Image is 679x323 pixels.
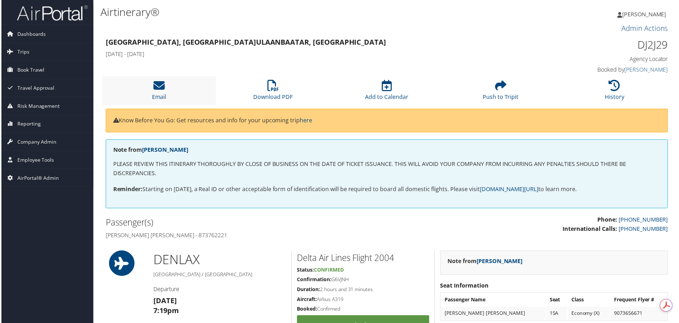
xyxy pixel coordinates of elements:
[599,217,619,224] strong: Phone:
[153,307,178,317] strong: 7:19pm
[112,146,188,154] strong: Note from
[141,146,188,154] a: [PERSON_NAME]
[623,23,669,33] a: Admin Actions
[564,226,619,234] strong: International Calls:
[112,117,662,126] p: Know Before You Go: Get resources and info for your upcoming trip
[153,272,286,279] h5: [GEOGRAPHIC_DATA] / [GEOGRAPHIC_DATA]
[297,297,430,304] h5: Airbus A319
[153,286,286,294] h4: Departure
[153,252,286,269] h1: DEN LAX
[477,258,523,266] a: [PERSON_NAME]
[297,287,430,294] h5: 2 hours and 31 minutes
[483,84,520,101] a: Push to Tripit
[448,258,523,266] strong: Note from
[365,84,409,101] a: Add to Calendar
[297,277,331,284] strong: Confirmation:
[16,25,45,43] span: Dashboards
[624,10,668,18] span: [PERSON_NAME]
[314,268,344,274] span: Confirmed
[105,217,382,229] h2: Passenger(s)
[16,116,39,133] span: Reporting
[547,308,568,321] td: 15A
[612,295,668,307] th: Frequent Flyer #
[547,295,568,307] th: Seat
[16,134,55,151] span: Company Admin
[620,226,669,234] a: [PHONE_NUMBER]
[480,186,539,194] a: [DOMAIN_NAME][URL]
[16,61,43,79] span: Book Travel
[99,5,483,20] h1: Airtinerary®
[297,307,430,314] h5: Confirmed
[442,308,547,321] td: [PERSON_NAME] [PERSON_NAME]
[297,277,430,284] h5: G6VJNH
[105,50,526,58] h4: [DATE] - [DATE]
[16,152,53,169] span: Employee Tools
[626,66,669,74] a: [PERSON_NAME]
[16,79,53,97] span: Travel Approval
[297,297,317,304] strong: Aircraft:
[297,253,430,265] h2: Delta Air Lines Flight 2004
[569,308,611,321] td: Economy (X)
[569,295,611,307] th: Class
[16,98,59,115] span: Risk Management
[612,308,668,321] td: 9073656671
[536,55,669,63] h4: Agency Locator
[105,38,386,47] strong: [GEOGRAPHIC_DATA], [GEOGRAPHIC_DATA] Ulaanbaatar, [GEOGRAPHIC_DATA]
[536,66,669,74] h4: Booked by
[105,232,382,240] h4: [PERSON_NAME] [PERSON_NAME] - 873762221
[606,84,626,101] a: History
[300,117,312,125] a: here
[297,287,320,294] strong: Duration:
[16,43,28,61] span: Trips
[620,217,669,224] a: [PHONE_NUMBER]
[16,5,87,21] img: airportal-logo.png
[112,160,662,178] p: PLEASE REVIEW THIS ITINERARY THOROUGHLY BY CLOSE OF BUSINESS ON THE DATE OF TICKET ISSUANCE. THIS...
[151,84,166,101] a: Email
[297,268,314,274] strong: Status:
[112,185,662,195] p: Starting on [DATE], a Real ID or other acceptable form of identification will be required to boar...
[441,283,489,291] strong: Seat Information
[297,307,317,313] strong: Booked:
[536,38,669,52] h1: DJ2J29
[619,4,675,25] a: [PERSON_NAME]
[16,170,58,188] span: AirPortal® Admin
[153,297,176,307] strong: [DATE]
[442,295,547,307] th: Passenger Name
[253,84,293,101] a: Download PDF
[112,186,142,194] strong: Reminder:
